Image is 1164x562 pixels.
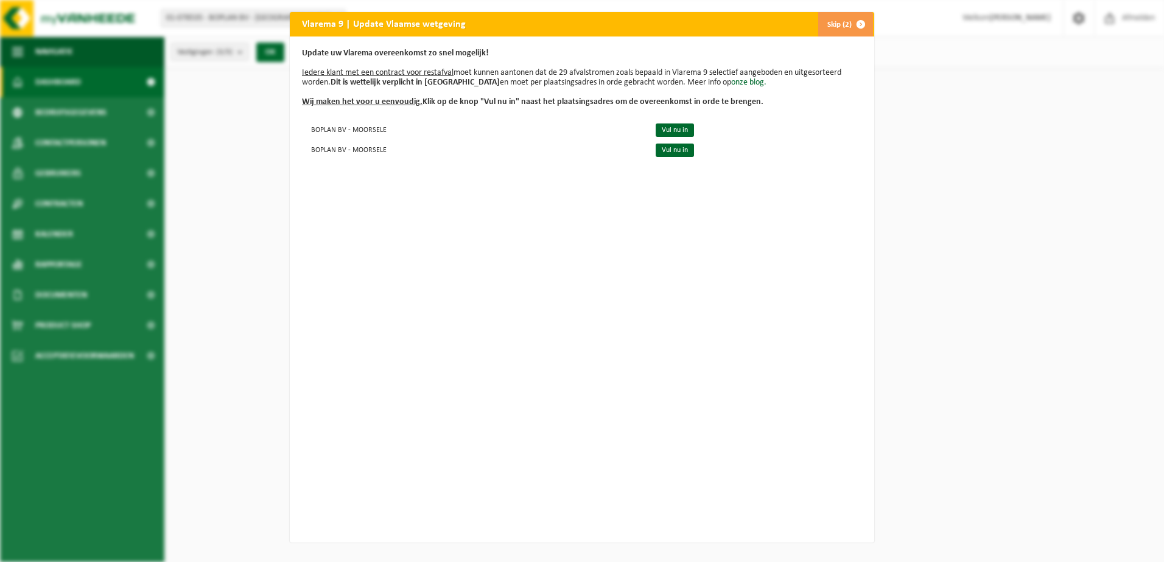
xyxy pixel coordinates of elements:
u: Iedere klant met een contract voor restafval [302,68,454,77]
td: BOPLAN BV - MOORSELE [302,139,645,159]
p: moet kunnen aantonen dat de 29 afvalstromen zoals bepaald in Vlarema 9 selectief aangeboden en ui... [302,49,862,107]
button: Skip (2) [818,12,873,36]
h2: Vlarema 9 | Update Vlaamse wetgeving [290,12,478,35]
td: BOPLAN BV - MOORSELE [302,119,645,139]
a: Vul nu in [656,123,694,137]
u: Wij maken het voor u eenvoudig. [302,97,422,106]
a: Vul nu in [656,144,694,157]
a: onze blog. [731,78,766,87]
b: Dit is wettelijk verplicht in [GEOGRAPHIC_DATA] [331,78,500,87]
b: Klik op de knop "Vul nu in" naast het plaatsingsadres om de overeenkomst in orde te brengen. [302,97,763,106]
b: Update uw Vlarema overeenkomst zo snel mogelijk! [302,49,489,58]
